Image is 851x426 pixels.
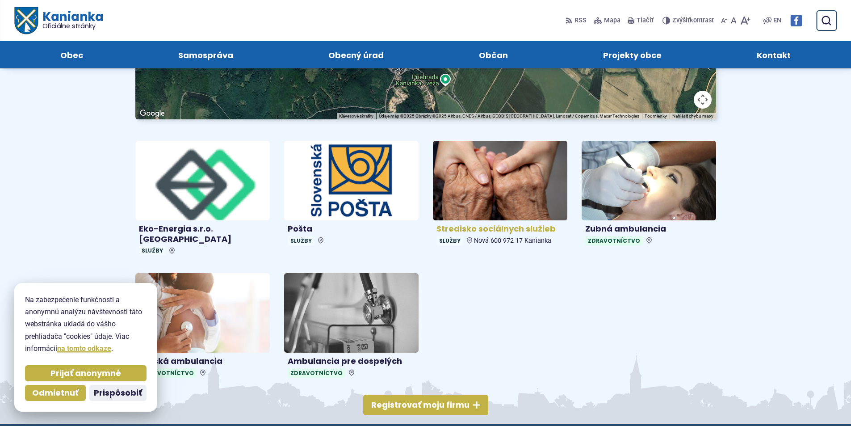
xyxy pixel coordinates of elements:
[21,41,122,68] a: Obec
[135,141,270,259] a: Eko-Energia s.r.o. [GEOGRAPHIC_DATA] Služby
[38,11,103,30] span: Kanianka
[178,41,233,68] span: Samospráva
[288,224,415,234] h4: Pošta
[139,41,272,68] a: Samospráva
[371,400,470,410] span: Registrovať moju firmu
[14,7,103,34] a: Logo Kanianka, prejsť na domovskú stránku.
[592,11,622,30] a: Mapa
[694,91,712,109] button: Ovládať kameru na mape
[738,11,752,30] button: Zväčšiť veľkosť písma
[138,108,167,119] img: Google
[645,114,667,118] a: Podmienky (otvorí sa na novej karte)
[773,15,781,26] span: EN
[566,11,588,30] a: RSS
[474,237,551,245] span: Nová 600 972 17 Kanianka
[585,236,643,245] span: Zdravotníctvo
[284,273,419,381] a: Ambulancia pre dospelých Zdravotníctvo
[139,356,266,367] h4: Detská ambulancia
[436,224,564,234] h4: Stredisko sociálnych služieb
[379,114,639,118] span: Údaje máp ©2025 Obrázky ©2025 Airbus, CNES / Airbus, GEODIS [GEOGRAPHIC_DATA], Landsat / Copernic...
[662,11,716,30] button: Zvýšiťkontrast
[757,41,791,68] span: Kontakt
[139,246,166,255] span: Služby
[729,11,738,30] button: Nastaviť pôvodnú veľkosť písma
[771,15,783,26] a: EN
[565,41,700,68] a: Projekty obce
[288,356,415,367] h4: Ambulancia pre dospelých
[718,41,830,68] a: Kontakt
[138,108,167,119] a: Otvoriť túto oblasť v Mapách Google (otvorí nové okno)
[672,17,690,24] span: Zvýšiť
[42,23,103,29] span: Oficiálne stránky
[328,41,384,68] span: Obecný úrad
[284,141,419,249] a: Pošta Služby
[50,368,121,379] span: Prijať anonymné
[603,41,662,68] span: Projekty obce
[32,388,79,398] span: Odmietnuť
[672,114,713,118] a: Nahlásiť chybu mapy
[585,224,713,234] h4: Zubná ambulancia
[288,368,345,378] span: Zdravotníctvo
[574,15,587,26] span: RSS
[582,141,716,249] a: Zubná ambulancia Zdravotníctvo
[339,113,373,119] button: Klávesové skratky
[604,15,620,26] span: Mapa
[25,365,147,381] button: Prijať anonymné
[139,224,266,244] h4: Eko-Energia s.r.o. [GEOGRAPHIC_DATA]
[672,17,714,25] span: kontrast
[289,41,422,68] a: Obecný úrad
[637,17,654,25] span: Tlačiť
[139,368,197,378] span: Zdravotníctvo
[14,7,38,34] img: Prejsť na domovskú stránku
[790,15,802,26] img: Prejsť na Facebook stránku
[135,273,270,381] a: Detská ambulancia Zdravotníctvo
[57,344,111,353] a: na tomto odkaze
[440,41,547,68] a: Občan
[94,388,142,398] span: Prispôsobiť
[89,385,147,401] button: Prispôsobiť
[288,236,314,245] span: Služby
[433,141,567,249] a: Stredisko sociálnych služieb Služby Nová 600 972 17 Kanianka
[479,41,508,68] span: Občan
[60,41,83,68] span: Obec
[363,395,488,415] button: Registrovať moju firmu
[626,11,655,30] button: Tlačiť
[25,294,147,354] p: Na zabezpečenie funkčnosti a anonymnú analýzu návštevnosti táto webstránka ukladá do vášho prehli...
[25,385,86,401] button: Odmietnuť
[436,236,463,245] span: Služby
[719,11,729,30] button: Zmenšiť veľkosť písma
